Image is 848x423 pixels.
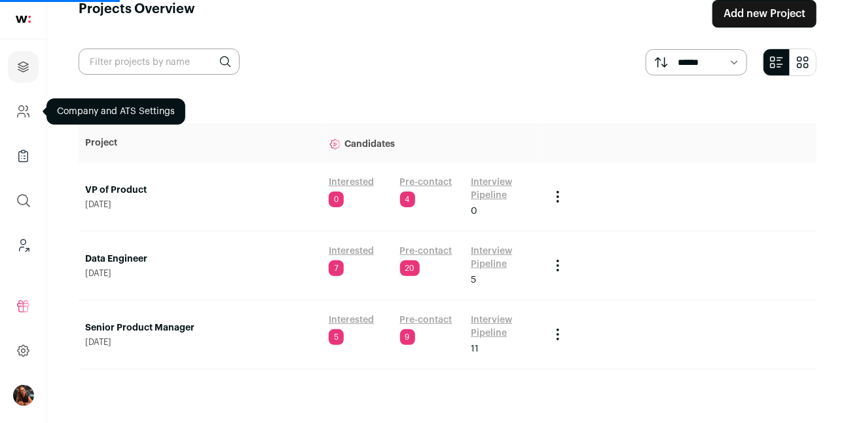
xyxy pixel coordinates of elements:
a: Interview Pipeline [471,245,537,271]
span: 0 [329,191,344,207]
span: 5 [329,329,344,345]
button: Open dropdown [13,385,34,406]
a: Interested [329,176,374,189]
img: 13968079-medium_jpg [13,385,34,406]
p: Project [85,136,316,150]
a: Projects [8,51,39,83]
span: 7 [329,260,344,276]
a: Interview Pipeline [471,176,537,202]
a: Company and ATS Settings [8,96,39,127]
div: Company and ATS Settings [46,98,185,125]
span: 5 [471,273,476,287]
button: Project Actions [550,327,566,342]
a: VP of Product [85,184,316,197]
span: 20 [400,260,420,276]
p: Candidates [329,130,537,156]
span: [DATE] [85,337,316,348]
a: Leads (Backoffice) [8,230,39,261]
span: [DATE] [85,199,316,210]
span: 9 [400,329,415,345]
span: [DATE] [85,268,316,279]
button: Project Actions [550,258,566,273]
a: Pre-contact [400,245,452,258]
h2: Autopilot [79,97,817,115]
a: Interview Pipeline [471,313,537,340]
button: Project Actions [550,189,566,205]
a: Company Lists [8,140,39,172]
span: 0 [471,205,477,218]
span: 4 [400,191,415,207]
a: Pre-contact [400,313,452,327]
img: wellfound-shorthand-0d5821cbd27db2630d0214b213865d53afaa358527fdda9d0ea32b1df1b89c2c.svg [16,16,31,23]
a: Interested [329,313,374,327]
a: Senior Product Manager [85,321,316,334]
a: Data Engineer [85,252,316,266]
a: Interested [329,245,374,258]
input: Filter projects by name [79,49,240,75]
a: Pre-contact [400,176,452,189]
span: 11 [471,342,479,355]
